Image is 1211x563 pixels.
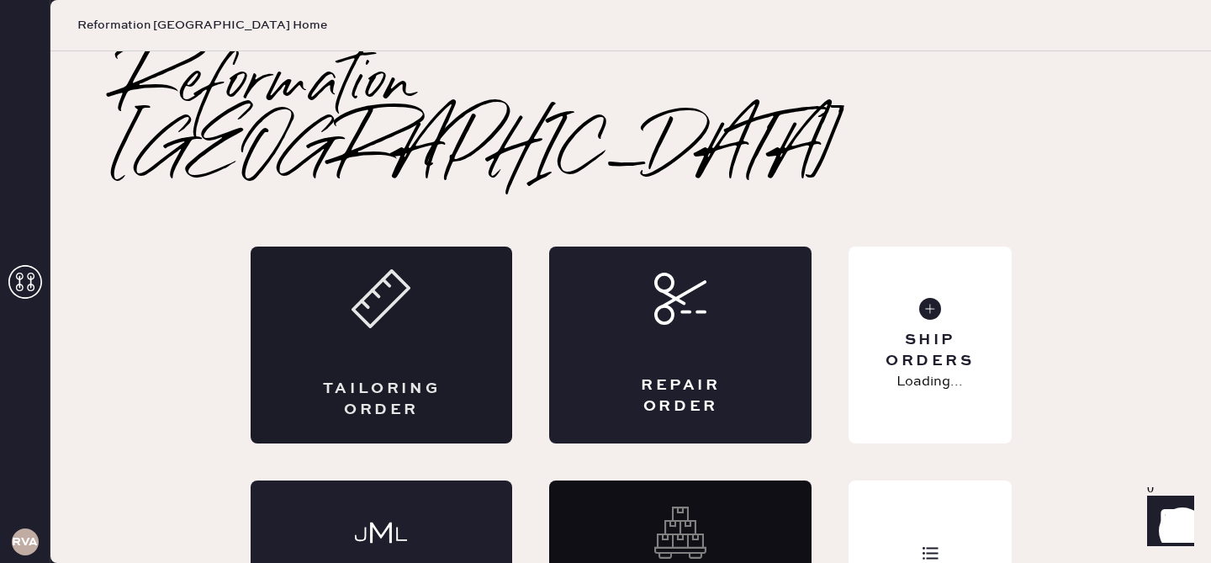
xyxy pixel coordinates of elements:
[896,372,963,392] p: Loading...
[318,379,446,421] div: Tailoring Order
[862,330,997,372] div: Ship Orders
[1131,487,1203,560] iframe: Front Chat
[616,375,744,417] div: Repair Order
[77,17,327,34] span: Reformation [GEOGRAPHIC_DATA] Home
[118,51,1144,186] h2: Reformation [GEOGRAPHIC_DATA]
[12,536,38,548] h3: RVA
